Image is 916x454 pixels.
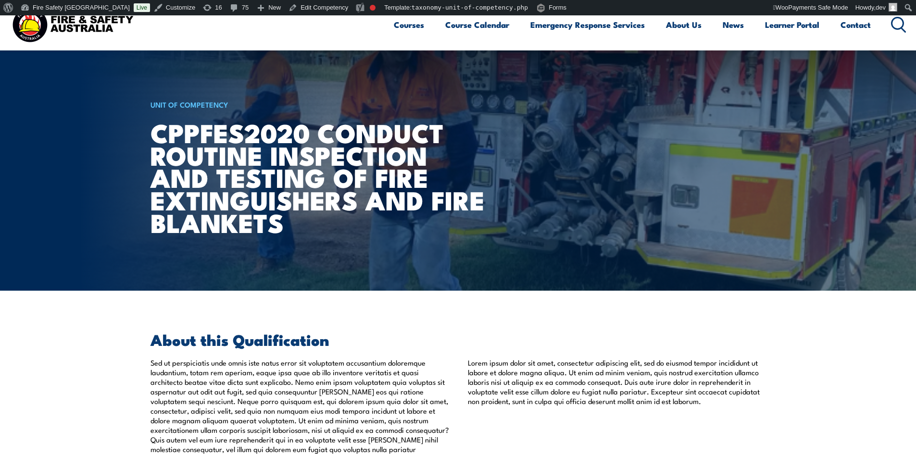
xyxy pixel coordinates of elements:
h2: About this Qualification [151,332,766,346]
span: dev [876,4,886,11]
a: Learner Portal [765,12,819,37]
span: taxonomy-unit-of-competency.php [412,4,528,11]
a: Contact [841,12,871,37]
a: News [723,12,744,37]
a: Course Calendar [445,12,509,37]
a: About Us [666,12,702,37]
h1: CPPFES2020 Conduct routine inspection and testing of fire extinguishers and fire blankets [151,121,487,233]
a: Emergency Response Services [530,12,645,37]
h6: UNIT OF COMPETENCY [151,98,487,110]
a: Live [134,3,150,12]
p: Lorem ipsum dolor sit amet, consectetur adipiscing elit, sed do eiusmod tempor incididunt ut labo... [468,358,766,406]
div: Focus keyphrase not set [370,5,376,11]
p: Sed ut perspiciatis unde omnis iste natus error sit voluptatem accusantium doloremque laudantium,... [151,358,449,454]
a: Courses [394,12,424,37]
span: WooPayments Safe Mode [773,4,848,11]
